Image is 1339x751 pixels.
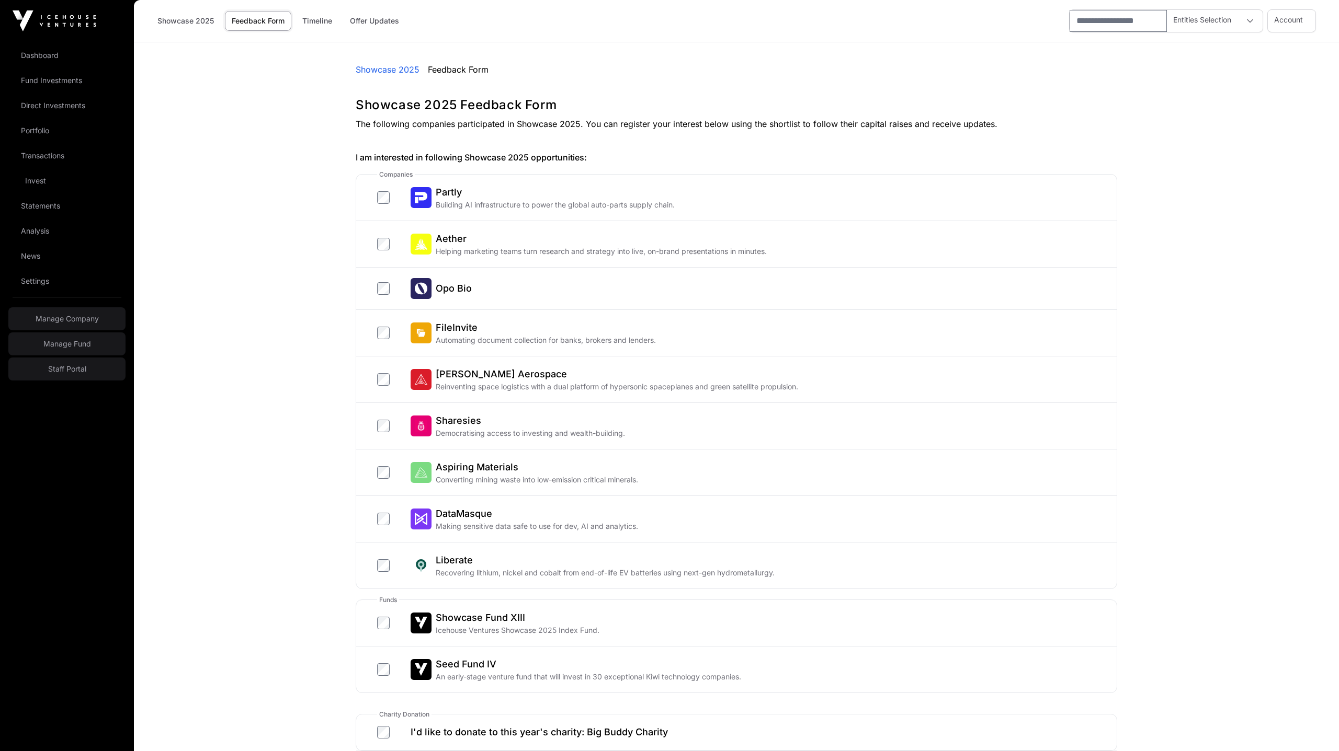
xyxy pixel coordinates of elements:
[377,420,390,432] input: SharesiesSharesiesDemocratising access to investing and wealth-building.
[8,270,126,293] a: Settings
[436,320,656,335] h2: FileInvite
[411,509,432,529] img: DataMasque
[436,553,775,568] h2: Liberate
[377,191,390,204] input: PartlyPartlyBuilding AI infrastructure to power the global auto-parts supply chain.
[411,278,432,299] img: Opo Bio
[8,357,126,380] a: Staff Portal
[411,187,432,208] img: Partly
[356,97,1117,113] h1: Showcase 2025 Feedback Form
[436,185,675,200] h2: Partly
[436,367,798,382] h2: [PERSON_NAME] Aerospace
[8,144,126,167] a: Transactions
[8,194,126,217] a: Statements
[8,332,126,355] a: Manage Fund
[8,44,126,67] a: Dashboard
[377,373,390,386] input: Dawn Aerospace[PERSON_NAME] AerospaceReinventing space logistics with a dual platform of hyperson...
[377,559,390,572] input: LiberateLiberateRecovering lithium, nickel and cobalt from end-of-life EV batteries using next-ge...
[343,11,406,31] a: Offer Updates
[225,11,291,31] a: Feedback Form
[411,555,432,576] img: Liberate
[377,466,390,479] input: Aspiring MaterialsAspiring MaterialsConverting mining waste into low-emission critical minerals.
[436,382,798,392] p: Reinventing space logistics with a dual platform of hypersonic spaceplanes and green satellite pr...
[411,369,432,390] img: Dawn Aerospace
[377,282,390,295] input: Opo BioOpo Bio
[8,119,126,142] a: Portfolio
[436,413,625,428] h2: Sharesies
[411,659,432,680] img: Seed Fund IV
[8,219,126,242] a: Analysis
[356,151,1117,164] h2: I am interested in following Showcase 2025 opportunities:
[411,725,668,740] h2: I'd like to donate to this year's charity: Big Buddy Charity
[428,63,489,76] p: Feedback Form
[377,170,415,179] span: companies
[436,335,656,345] p: Automating document collection for banks, brokers and lenders.
[356,63,419,76] a: Showcase 2025
[436,672,741,682] p: An early-stage venture fund that will invest in 30 exceptional Kiwi technology companies.
[436,568,775,578] p: Recovering lithium, nickel and cobalt from end-of-life EV batteries using next-gen hydrometallurgy.
[377,327,390,339] input: FileInviteFileInviteAutomating document collection for banks, brokers and lenders.
[436,506,638,521] h2: DataMasque
[8,169,126,192] a: Invest
[436,246,767,257] p: Helping marketing teams turn research and strategy into live, on-brand presentations in minutes.
[377,710,432,719] span: Charity Donation
[436,460,638,475] h2: Aspiring Materials
[377,238,390,250] input: AetherAetherHelping marketing teams turn research and strategy into live, on-brand presentations ...
[436,281,472,296] h2: Opo Bio
[1267,9,1316,32] button: Account
[436,428,625,438] p: Democratising access to investing and wealth-building.
[377,726,390,738] input: I'd like to donate to this year's charity: Big Buddy Charity
[377,513,390,525] input: DataMasqueDataMasqueMaking sensitive data safe to use for dev, AI and analytics.
[8,94,126,117] a: Direct Investments
[8,245,126,268] a: News
[411,234,432,255] img: Aether
[377,663,390,676] input: Seed Fund IVSeed Fund IVAn early-stage venture fund that will invest in 30 exceptional Kiwi techn...
[436,232,767,246] h2: Aether
[436,625,599,636] p: Icehouse Ventures Showcase 2025 Index Fund.
[436,657,741,672] h2: Seed Fund IV
[8,307,126,330] a: Manage Company
[436,475,638,485] p: Converting mining waste into low-emission critical minerals.
[411,415,432,436] img: Sharesies
[377,596,399,604] span: funds
[1167,10,1238,32] div: Entities Selection
[436,610,599,625] h2: Showcase Fund XIII
[411,462,432,483] img: Aspiring Materials
[13,10,96,31] img: Icehouse Ventures Logo
[377,617,390,629] input: Showcase Fund XIIIShowcase Fund XIIIIcehouse Ventures Showcase 2025 Index Fund.
[411,613,432,633] img: Showcase Fund XIII
[436,200,675,210] p: Building AI infrastructure to power the global auto-parts supply chain.
[296,11,339,31] a: Timeline
[151,11,221,31] a: Showcase 2025
[8,69,126,92] a: Fund Investments
[411,322,432,343] img: FileInvite
[436,521,638,532] p: Making sensitive data safe to use for dev, AI and analytics.
[356,118,1117,130] p: The following companies participated in Showcase 2025. You can register your interest below using...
